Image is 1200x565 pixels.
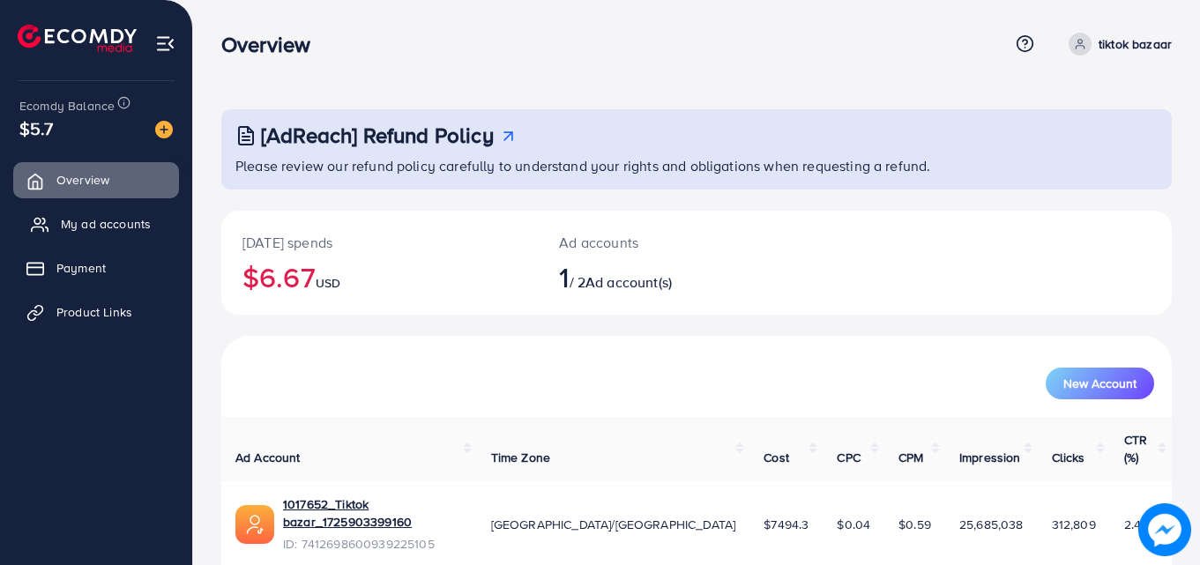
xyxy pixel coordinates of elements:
[235,155,1161,176] p: Please review our refund policy carefully to understand your rights and obligations when requesti...
[1138,503,1191,556] img: image
[898,516,931,533] span: $0.59
[13,206,179,242] a: My ad accounts
[316,274,340,292] span: USD
[56,171,109,189] span: Overview
[559,256,569,297] span: 1
[1124,516,1149,533] span: 2.45
[283,535,463,553] span: ID: 7412698600939225105
[837,516,870,533] span: $0.04
[559,260,755,294] h2: / 2
[155,33,175,54] img: menu
[837,449,860,466] span: CPC
[491,449,550,466] span: Time Zone
[283,495,463,532] a: 1017652_Tiktok bazar_1725903399160
[1099,33,1172,55] p: tiktok bazaar
[585,272,672,292] span: Ad account(s)
[261,123,494,148] h3: [AdReach] Refund Policy
[1124,431,1147,466] span: CTR (%)
[1052,449,1085,466] span: Clicks
[56,259,106,277] span: Payment
[13,294,179,330] a: Product Links
[221,32,324,57] h3: Overview
[13,250,179,286] a: Payment
[235,505,274,544] img: ic-ads-acc.e4c84228.svg
[1062,33,1172,56] a: tiktok bazaar
[559,232,755,253] p: Ad accounts
[898,449,923,466] span: CPM
[1052,516,1096,533] span: 312,809
[56,303,132,321] span: Product Links
[764,449,789,466] span: Cost
[491,516,736,533] span: [GEOGRAPHIC_DATA]/[GEOGRAPHIC_DATA]
[235,449,301,466] span: Ad Account
[155,121,173,138] img: image
[19,115,54,141] span: $5.7
[242,232,517,253] p: [DATE] spends
[18,25,137,52] img: logo
[19,97,115,115] span: Ecomdy Balance
[61,215,151,233] span: My ad accounts
[1063,377,1137,390] span: New Account
[764,516,809,533] span: $7494.3
[959,516,1024,533] span: 25,685,038
[959,449,1021,466] span: Impression
[1046,368,1154,399] button: New Account
[13,162,179,197] a: Overview
[242,260,517,294] h2: $6.67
